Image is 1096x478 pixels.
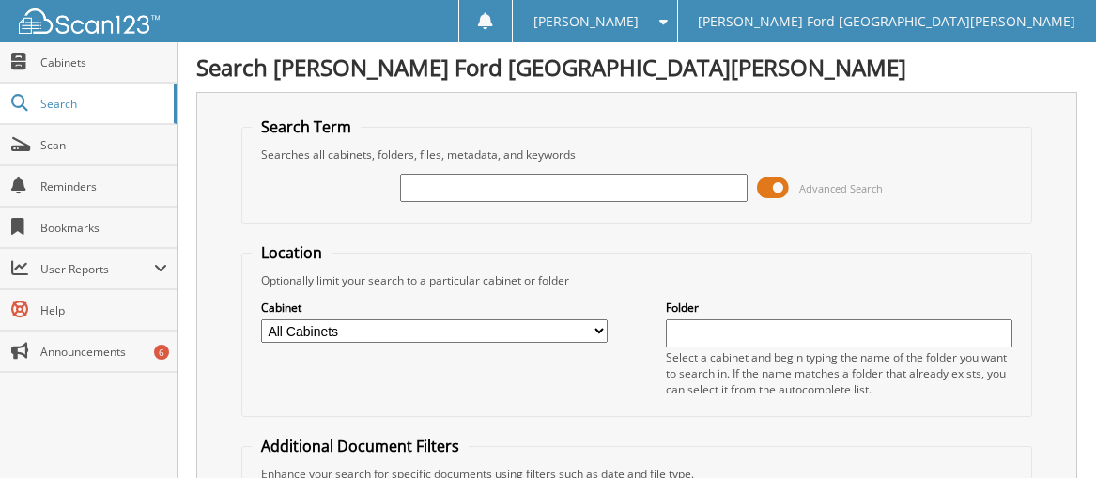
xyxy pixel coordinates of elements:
[40,344,167,360] span: Announcements
[698,16,1075,27] span: [PERSON_NAME] Ford [GEOGRAPHIC_DATA][PERSON_NAME]
[154,345,169,360] div: 6
[40,178,167,194] span: Reminders
[40,302,167,318] span: Help
[40,54,167,70] span: Cabinets
[252,242,332,263] legend: Location
[666,300,1012,316] label: Folder
[252,146,1022,162] div: Searches all cabinets, folders, files, metadata, and keywords
[19,8,160,34] img: scan123-logo-white.svg
[533,16,639,27] span: [PERSON_NAME]
[196,52,1077,83] h1: Search [PERSON_NAME] Ford [GEOGRAPHIC_DATA][PERSON_NAME]
[252,272,1022,288] div: Optionally limit your search to a particular cabinet or folder
[40,261,154,277] span: User Reports
[252,116,361,137] legend: Search Term
[40,220,167,236] span: Bookmarks
[261,300,608,316] label: Cabinet
[799,181,883,195] span: Advanced Search
[40,96,164,112] span: Search
[252,436,469,456] legend: Additional Document Filters
[40,137,167,153] span: Scan
[666,349,1012,397] div: Select a cabinet and begin typing the name of the folder you want to search in. If the name match...
[1002,388,1096,478] iframe: Chat Widget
